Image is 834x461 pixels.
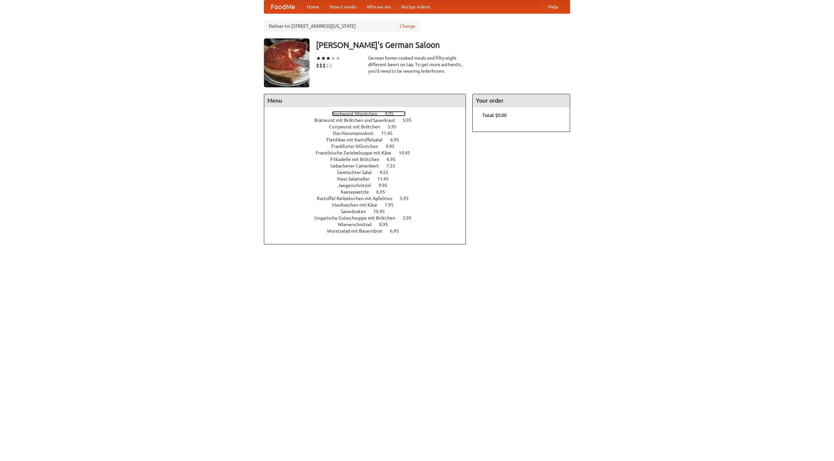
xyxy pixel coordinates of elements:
[331,144,385,149] span: Frankfurter Würstchen
[385,202,400,208] span: 7.95
[317,196,399,201] span: Kartoffel Reibekuchen mit Apfelmus
[337,176,376,181] span: Haus Salatteller
[329,124,387,129] span: Currywurst mit Brötchen
[336,55,340,62] li: ★
[403,118,418,123] span: 5.95
[330,163,385,168] span: Gebackener Camenbert
[314,118,424,123] a: Bratwurst mit Brötchen und Sauerkraut 5.95
[396,0,435,13] a: Recipe videos
[482,113,507,118] b: Total: $0.00
[332,111,406,116] a: Bockwurst Würstchen 4.95
[390,228,405,234] span: 6.95
[388,124,403,129] span: 5.95
[323,62,326,69] li: $
[379,222,395,227] span: 8.95
[314,118,402,123] span: Bratwurst mit Brötchen und Sauerkraut
[338,183,378,188] span: Jaegerschnitzel
[376,189,392,194] span: 6.95
[379,183,394,188] span: 9.95
[330,157,386,162] span: Frikadelle mit Brötchen
[329,62,332,69] li: $
[319,62,323,69] li: $
[385,111,400,116] span: 4.95
[329,124,409,129] a: Currywurst mit Brötchen 5.95
[390,137,406,142] span: 6.95
[400,196,415,201] span: 5.95
[337,170,379,175] span: Gemischter Salat
[473,94,570,107] h4: Your order
[338,183,399,188] a: Jaegerschnitzel 9.95
[316,38,570,51] h3: [PERSON_NAME]'s German Saloon
[326,62,329,69] li: $
[264,38,309,87] img: angular.jpg
[337,170,400,175] a: Gemischter Salat 4.55
[314,215,424,221] a: Ungarische Gulaschsuppe mit Brötchen 3.95
[330,157,408,162] a: Frikadelle mit Brötchen 6.95
[264,94,466,107] h4: Menu
[330,163,407,168] a: Gebackener Camenbert 7.55
[324,0,362,13] a: How it works
[332,111,384,116] span: Bockwurst Würstchen
[399,150,417,155] span: 10.45
[380,170,395,175] span: 4.55
[377,176,395,181] span: 11.45
[326,137,411,142] a: Fleishkas mit Kartoffelsalat 6.95
[332,202,406,208] a: Maultaschen mit Käse 7.95
[337,176,401,181] a: Haus Salatteller 11.45
[326,137,389,142] span: Fleishkas mit Kartoffelsalat
[368,55,466,74] div: German home-cooked meals and fifty-eight different beers on tap. To get more authentic, you'd nee...
[386,144,401,149] span: 9.95
[331,144,407,149] a: Frankfurter Würstchen 9.95
[403,215,418,221] span: 3.95
[321,55,326,62] li: ★
[302,0,324,13] a: Home
[333,131,405,136] a: Das Hausmannskost 11.45
[338,222,400,227] a: Wienerschnitzel 8.95
[387,157,402,162] span: 6.95
[331,55,336,62] li: ★
[341,189,375,194] span: Kaesepaetzle
[314,215,402,221] span: Ungarische Gulaschsuppe mit Brötchen
[386,163,402,168] span: 7.55
[362,0,396,13] a: Who we are
[327,228,389,234] span: Wurstsalad mit Bauernbrot
[543,0,563,13] a: Help
[316,150,422,155] a: Französische Zwiebelsuppe mit Käse 10.45
[327,228,411,234] a: Wurstsalad mit Bauernbrot 6.95
[333,131,380,136] span: Das Hausmannskost
[316,55,321,62] li: ★
[316,62,319,69] li: $
[316,150,398,155] span: Französische Zwiebelsuppe mit Käse
[326,55,331,62] li: ★
[317,196,421,201] a: Kartoffel Reibekuchen mit Apfelmus 5.95
[400,23,415,29] a: Change
[373,209,391,214] span: 10.45
[264,0,302,13] a: FoodMe
[338,222,378,227] span: Wienerschnitzel
[381,131,399,136] span: 11.45
[264,20,420,32] div: Deliver to: [STREET_ADDRESS][US_STATE]
[332,202,384,208] span: Maultaschen mit Käse
[341,209,397,214] a: Sauerbraten 10.45
[341,209,372,214] span: Sauerbraten
[341,189,397,194] a: Kaesepaetzle 6.95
